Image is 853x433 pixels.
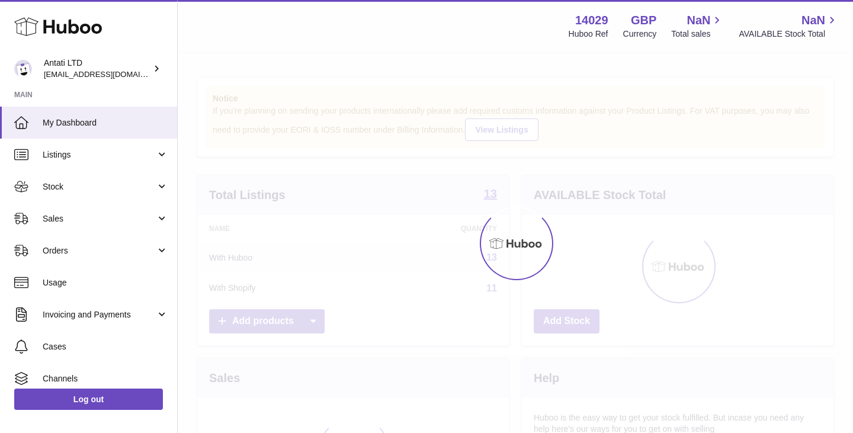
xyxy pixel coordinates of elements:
span: Invoicing and Payments [43,309,156,320]
span: Stock [43,181,156,193]
strong: 14029 [575,12,608,28]
div: Antati LTD [44,57,150,80]
span: Usage [43,277,168,288]
div: Currency [623,28,657,40]
a: NaN Total sales [671,12,724,40]
span: Channels [43,373,168,384]
span: NaN [801,12,825,28]
span: Total sales [671,28,724,40]
span: [EMAIL_ADDRESS][DOMAIN_NAME] [44,69,174,79]
div: Huboo Ref [569,28,608,40]
span: My Dashboard [43,117,168,129]
a: NaN AVAILABLE Stock Total [739,12,839,40]
img: toufic@antatiskin.com [14,60,32,78]
span: NaN [687,12,710,28]
strong: GBP [631,12,656,28]
span: Cases [43,341,168,352]
span: Sales [43,213,156,224]
span: AVAILABLE Stock Total [739,28,839,40]
a: Log out [14,389,163,410]
span: Listings [43,149,156,161]
span: Orders [43,245,156,256]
